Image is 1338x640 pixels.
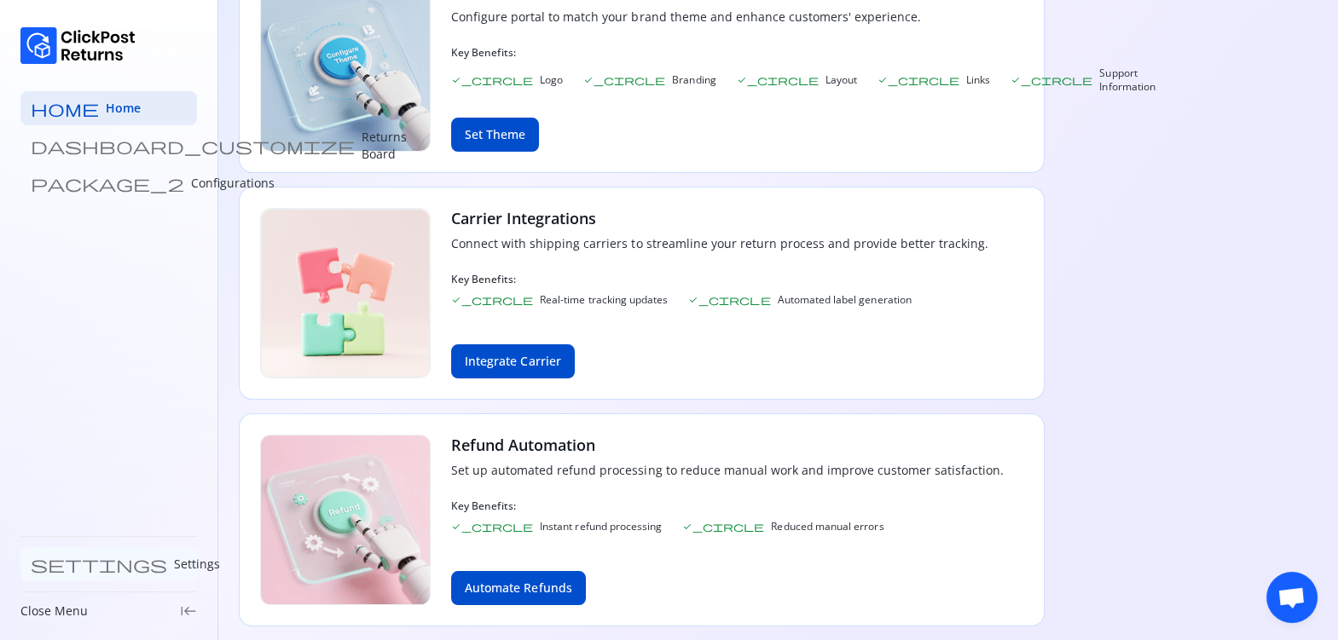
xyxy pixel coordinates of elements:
[451,462,1004,479] p: Set up automated refund processing to reduce manual work and improve customer satisfaction.
[31,137,355,154] span: dashboard_customize
[20,547,197,581] a: settings Settings
[31,175,184,192] span: package_2
[966,73,990,87] p: Links
[362,129,407,163] p: Returns Board
[688,295,770,305] span: check_circle
[451,46,1156,60] p: Key Benefits:
[451,273,988,286] p: Key Benefits:
[682,522,764,532] span: check_circle
[260,208,431,378] img: Carrier Integrations
[20,603,88,620] p: Close Menu
[451,75,533,85] span: check_circle
[771,520,883,533] p: Reduced manual errors
[878,75,959,85] span: check_circle
[540,73,563,87] p: Logo
[825,73,857,87] p: Layout
[31,556,167,573] span: settings
[451,118,539,152] button: Set Theme
[1011,75,1092,85] span: check_circle
[451,522,533,532] span: check_circle
[191,175,275,192] p: Configurations
[20,166,197,200] a: package_2 Configurations
[451,344,575,378] button: Integrate Carrier
[451,295,533,305] span: check_circle
[777,293,911,307] p: Automated label generation
[20,27,136,64] img: Logo
[451,435,1004,455] h3: Refund Automation
[106,100,141,117] span: Home
[672,73,715,87] p: Branding
[20,603,197,620] div: Close Menukeyboard_tab_rtl
[540,520,662,533] p: Instant refund processing
[20,129,197,163] a: dashboard_customize Returns Board
[180,603,197,620] span: keyboard_tab_rtl
[737,75,819,85] span: check_circle
[260,435,431,605] img: Refund Automation
[451,571,586,605] button: Automate Refunds
[1266,572,1318,623] div: Open chat
[451,208,988,228] h3: Carrier Integrations
[451,235,988,252] p: Connect with shipping carriers to streamline your return process and provide better tracking.
[451,499,1004,513] p: Key Benefits:
[31,100,99,117] span: home
[174,556,220,573] p: Settings
[20,91,197,125] a: home Home
[451,9,1156,26] p: Configure portal to match your brand theme and enhance customers' experience.
[583,75,665,85] span: check_circle
[540,293,668,307] p: Real-time tracking updates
